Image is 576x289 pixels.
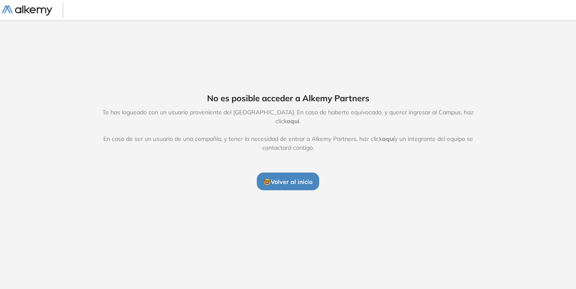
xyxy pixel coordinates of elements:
span: aquí [287,117,299,125]
img: Logo [2,5,52,16]
div: Widget de chat [424,191,576,289]
button: 🤓Volver al inicio [257,173,319,190]
span: 🤓 Volver al inicio [264,178,312,186]
span: Te has logueado con un usuario proveniente del [GEOGRAPHIC_DATA]. En caso de haberte equivocado, ... [94,108,482,152]
iframe: Chat Widget [424,191,576,289]
span: No es posible acceder a Alkemy Partners [207,92,369,105]
span: aquí [382,135,395,143]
